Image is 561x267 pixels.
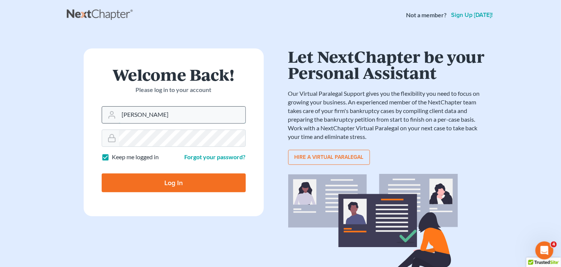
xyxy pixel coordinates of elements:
label: Keep me logged in [112,153,159,161]
a: Sign up [DATE]! [450,12,495,18]
strong: Not a member? [406,11,447,20]
span: 4 [551,241,557,247]
p: Our Virtual Paralegal Support gives you the flexibility you need to focus on growing your busines... [288,89,487,141]
input: Log In [102,173,246,192]
iframe: Intercom live chat [535,241,553,259]
input: Email Address [119,107,245,123]
a: Forgot your password? [185,153,246,160]
h1: Welcome Back! [102,66,246,83]
p: Please log in to your account [102,86,246,94]
h1: Let NextChapter be your Personal Assistant [288,48,487,80]
a: Hire a virtual paralegal [288,150,370,165]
